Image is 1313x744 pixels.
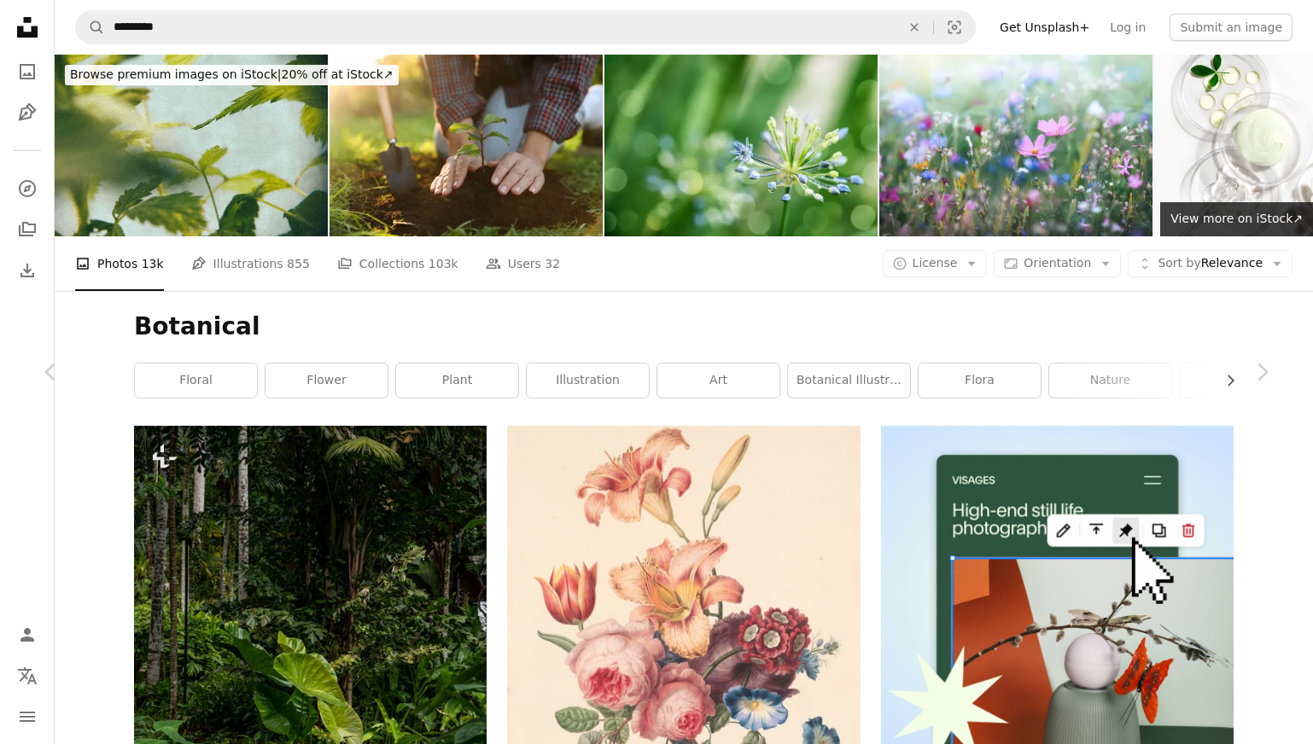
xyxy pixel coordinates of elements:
[76,11,105,44] button: Search Unsplash
[896,11,933,44] button: Clear
[1158,256,1200,270] span: Sort by
[1180,363,1302,398] a: vintage
[1160,202,1313,236] a: View more on iStock↗
[1170,212,1303,225] span: View more on iStock ↗
[913,256,958,270] span: License
[788,363,910,398] a: botanical illustration
[486,236,561,291] a: Users 32
[10,171,44,206] a: Explore
[1100,14,1156,41] a: Log in
[266,363,388,398] a: flower
[10,96,44,130] a: Illustrations
[657,363,779,398] a: art
[10,55,44,89] a: Photos
[1128,250,1293,277] button: Sort byRelevance
[75,10,976,44] form: Find visuals sitewide
[10,212,44,247] a: Collections
[1170,14,1293,41] button: Submit an image
[134,683,487,698] a: a lush green forest filled with lots of trees
[1024,256,1091,270] span: Orientation
[134,311,1234,342] h1: Botanical
[135,363,257,398] a: floral
[10,700,44,734] button: Menu
[287,254,310,273] span: 855
[10,253,44,288] a: Download History
[396,363,518,398] a: plant
[330,55,603,236] img: Woman planting young tree in garden, closeup
[10,659,44,693] button: Language
[70,67,394,81] span: 20% off at iStock ↗
[879,55,1153,236] img: Panoramic Colorful Meadow
[507,659,860,674] a: pink and white flower painting
[545,254,560,273] span: 32
[55,55,409,96] a: Browse premium images on iStock|20% off at iStock↗
[934,11,975,44] button: Visual search
[10,618,44,652] a: Log in / Sign up
[919,363,1041,398] a: flora
[1049,363,1171,398] a: nature
[1211,290,1313,454] a: Next
[994,250,1121,277] button: Orientation
[604,55,878,236] img: Ornamental Onion Flower with beautiful bokeh
[429,254,458,273] span: 103k
[191,236,310,291] a: Illustrations 855
[989,14,1100,41] a: Get Unsplash+
[527,363,649,398] a: illustration
[883,250,988,277] button: License
[70,67,281,81] span: Browse premium images on iStock |
[55,55,328,236] img: Soft green plants with light blue background.
[337,236,458,291] a: Collections 103k
[1158,255,1263,272] span: Relevance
